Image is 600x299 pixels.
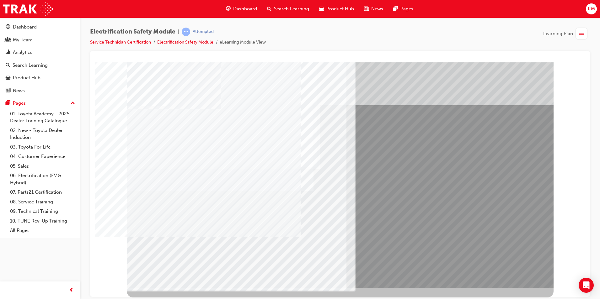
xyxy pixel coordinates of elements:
[3,72,78,84] a: Product Hub
[326,5,354,13] span: Product Hub
[359,3,388,15] a: news-iconNews
[6,75,10,81] span: car-icon
[8,171,78,187] a: 06. Electrification (EV & Hybrid)
[3,34,78,46] a: My Team
[6,63,10,68] span: search-icon
[588,5,595,13] span: RM
[3,2,53,16] img: Trak
[3,97,78,109] button: Pages
[388,3,418,15] a: pages-iconPages
[579,278,594,293] div: Open Intercom Messenger
[393,5,398,13] span: pages-icon
[90,39,151,45] a: Service Technician Certification
[267,5,271,13] span: search-icon
[13,36,33,44] div: My Team
[13,74,40,81] div: Product Hub
[182,28,190,36] span: learningRecordVerb_ATTEMPT-icon
[6,50,10,55] span: chart-icon
[3,85,78,97] a: News
[314,3,359,15] a: car-iconProduct Hub
[193,29,214,35] div: Attempted
[13,49,32,56] div: Analytics
[8,226,78,235] a: All Pages
[220,39,266,46] li: eLearning Module View
[178,28,179,35] span: |
[8,109,78,126] a: 01. Toyota Academy - 2025 Dealer Training Catalogue
[71,99,75,108] span: up-icon
[8,142,78,152] a: 03. Toyota For Life
[157,39,213,45] a: Electrification Safety Module
[13,62,48,69] div: Search Learning
[8,207,78,216] a: 09. Technical Training
[371,5,383,13] span: News
[274,5,309,13] span: Search Learning
[8,161,78,171] a: 05. Sales
[6,101,10,106] span: pages-icon
[8,187,78,197] a: 07. Parts21 Certification
[13,100,26,107] div: Pages
[262,3,314,15] a: search-iconSearch Learning
[586,3,597,14] button: RM
[8,152,78,161] a: 04. Customer Experience
[8,126,78,142] a: 02. New - Toyota Dealer Induction
[90,28,175,35] span: Electrification Safety Module
[6,37,10,43] span: people-icon
[69,286,74,294] span: prev-icon
[319,5,324,13] span: car-icon
[221,3,262,15] a: guage-iconDashboard
[579,30,584,38] span: list-icon
[6,24,10,30] span: guage-icon
[13,87,25,94] div: News
[3,47,78,58] a: Analytics
[400,5,413,13] span: Pages
[3,60,78,71] a: Search Learning
[13,24,37,31] div: Dashboard
[233,5,257,13] span: Dashboard
[6,88,10,94] span: news-icon
[543,28,590,39] button: Learning Plan
[3,20,78,97] button: DashboardMy TeamAnalyticsSearch LearningProduct HubNews
[364,5,369,13] span: news-icon
[8,216,78,226] a: 10. TUNE Rev-Up Training
[3,21,78,33] a: Dashboard
[543,30,573,37] span: Learning Plan
[226,5,231,13] span: guage-icon
[8,197,78,207] a: 08. Service Training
